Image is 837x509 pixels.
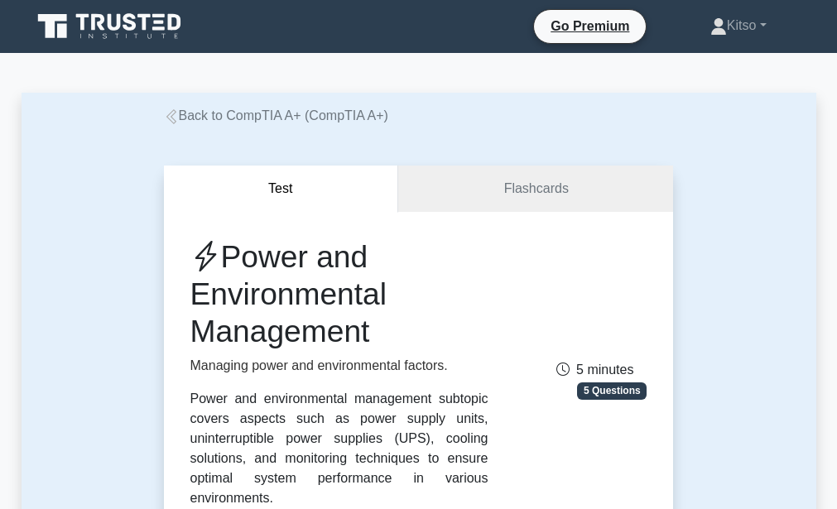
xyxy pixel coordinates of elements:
[671,9,806,42] a: Kitso
[541,16,639,36] a: Go Premium
[190,238,488,349] h1: Power and Environmental Management
[164,108,388,122] a: Back to CompTIA A+ (CompTIA A+)
[190,356,488,376] p: Managing power and environmental factors.
[164,166,399,213] button: Test
[577,382,647,399] span: 5 Questions
[398,166,673,213] a: Flashcards
[556,363,633,377] span: 5 minutes
[190,389,488,508] div: Power and environmental management subtopic covers aspects such as power supply units, uninterrup...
